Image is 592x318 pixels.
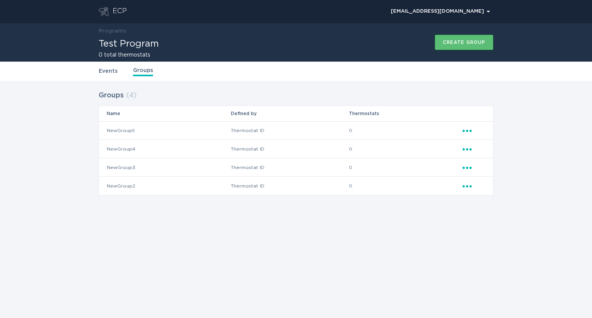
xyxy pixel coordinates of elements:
[99,106,493,121] tr: Table Headers
[126,92,136,99] span: ( 4 )
[99,106,230,121] th: Name
[99,89,124,102] h2: Groups
[230,121,349,140] td: Thermostat ID
[99,121,230,140] td: NewGroup5
[462,145,485,153] div: Popover menu
[99,140,493,158] tr: 473ba019390c436da7e2a216807d1e74
[99,140,230,158] td: NewGroup4
[99,158,493,177] tr: 6d46a6c725564552a9f70552a270ea87
[99,158,230,177] td: NewGroup3
[387,6,493,17] div: Popover menu
[99,177,493,195] tr: e51d8b1814f645298837341f9749c650
[348,158,462,177] td: 0
[230,158,349,177] td: Thermostat ID
[348,106,462,121] th: Thermostats
[348,177,462,195] td: 0
[99,67,118,75] a: Events
[113,7,127,16] div: ECP
[99,39,159,49] h1: Test Program
[99,28,126,34] a: Programs
[462,163,485,172] div: Popover menu
[230,177,349,195] td: Thermostat ID
[462,126,485,135] div: Popover menu
[443,40,485,45] div: Create group
[348,140,462,158] td: 0
[133,66,153,76] a: Groups
[99,121,493,140] tr: 8ea867f338064af0b5084b77f3523f11
[462,182,485,190] div: Popover menu
[435,35,493,50] button: Create group
[99,177,230,195] td: NewGroup2
[230,140,349,158] td: Thermostat ID
[99,7,109,16] button: Go to dashboard
[348,121,462,140] td: 0
[99,52,159,58] h2: 0 total thermostats
[391,9,490,14] div: [EMAIL_ADDRESS][DOMAIN_NAME]
[387,6,493,17] button: Open user account details
[230,106,349,121] th: Defined by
